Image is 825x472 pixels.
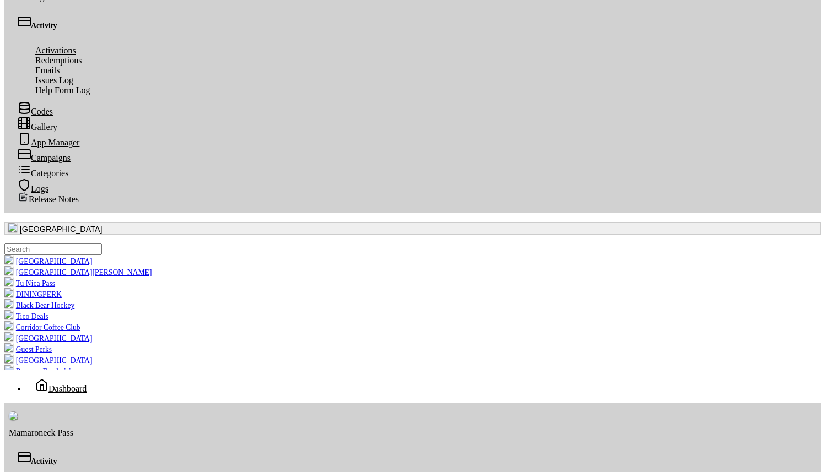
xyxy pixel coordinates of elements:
[4,266,13,275] img: mQPUoQxfIUcZGVjFKDSEKbT27olGNZVpZjUgqHNS.png
[9,193,88,205] a: Release Notes
[4,299,13,308] img: 8mwdIaqQ57Gxce0ZYLDdt4cfPpXx8QwJjnoSsc4c.png
[4,354,13,363] img: 6qBkrh2eejXCvwZeVufD6go3Uq64XlMHrWU4p7zb.png
[4,243,821,370] ul: [GEOGRAPHIC_DATA]
[4,321,13,330] img: l9qMkhaEtrtl2KSmeQmIMMuo0MWM2yK13Spz7TvA.png
[9,411,816,420] img: placeholder-img.jpg
[4,257,92,265] a: [GEOGRAPHIC_DATA]
[26,44,85,57] a: Activations
[18,451,807,466] div: Activity
[26,64,68,77] a: Emails
[9,411,18,420] img: UvwXJMpi3zTF1NL6z0MrguGCGojMqrs78ysOqfof.png
[8,223,17,232] img: 0SBPtshqTvrgEtdEgrWk70gKnUHZpYRm94MZ5hDb.png
[4,310,13,319] img: 65Ub9Kbg6EKkVtfooX73hwGGlFbexxHlnpgbdEJ1.png
[4,288,13,297] img: hvStDAXTQetlbtk3PNAXwGlwD7WEZXonuVeW2rdL.png
[4,365,13,374] img: K4l2YXTIjFACqk0KWxAYWeegfTH760UHSb81tAwr.png
[9,151,79,164] a: Campaigns
[4,367,78,376] a: Renown Fundraising
[9,428,816,438] div: Mamaroneck Pass
[4,279,55,287] a: Tu Nica Pass
[4,312,48,321] a: Tico Deals
[4,301,74,310] a: Black Bear Hockey
[26,382,95,395] a: Dashboard
[9,182,57,195] a: Logs
[4,268,152,276] a: [GEOGRAPHIC_DATA][PERSON_NAME]
[4,290,62,299] a: DININGPERK
[4,323,80,332] a: Corridor Coffee Club
[26,74,82,86] a: Issues Log
[26,84,99,96] a: Help Form Log
[4,343,13,352] img: tkJrFNJtkYdINYgDz5NKXeljSIEE1dFH4lXLzz2S.png
[9,167,77,180] a: Categories
[4,277,13,286] img: 47e4GQXcRwEyAopLUql7uJl1j56dh6AIYZC79JbN.png
[9,121,66,133] a: Gallery
[18,15,807,30] div: Activity
[4,222,821,235] button: [GEOGRAPHIC_DATA]
[26,54,90,67] a: Redemptions
[4,334,92,343] a: [GEOGRAPHIC_DATA]
[4,255,13,264] img: 0SBPtshqTvrgEtdEgrWk70gKnUHZpYRm94MZ5hDb.png
[4,332,13,341] img: 5ywTDdZapyxoEde0k2HeV1po7LOSCqTTesrRKvPe.png
[9,136,88,149] a: App Manager
[4,356,92,365] a: [GEOGRAPHIC_DATA]
[9,105,62,118] a: Codes
[4,345,52,354] a: Guest Perks
[4,243,102,255] input: .form-control-sm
